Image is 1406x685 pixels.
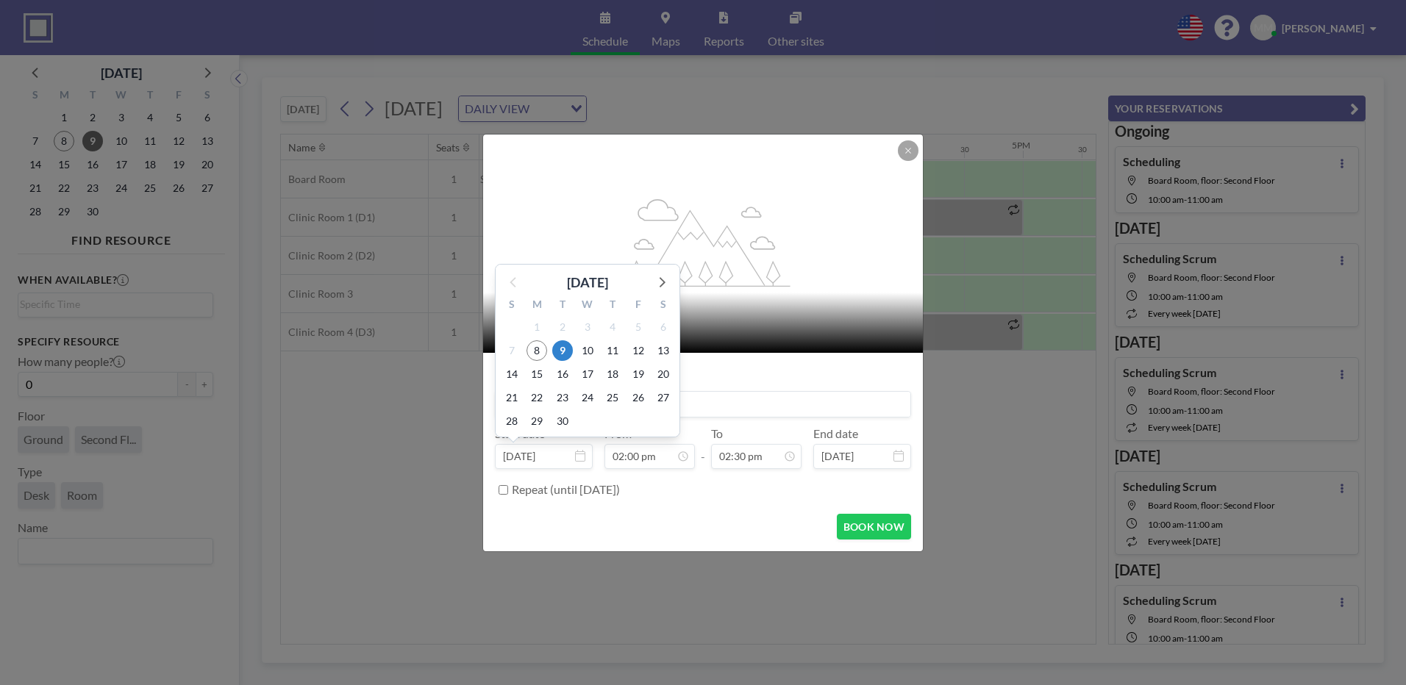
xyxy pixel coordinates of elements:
[628,387,649,408] span: Friday, September 26, 2025
[577,317,598,337] span: Wednesday, September 3, 2025
[527,387,547,408] span: Monday, September 22, 2025
[575,296,600,315] div: W
[512,482,620,497] label: Repeat (until [DATE])
[617,198,791,286] g: flex-grow: 1.2;
[567,272,608,293] div: [DATE]
[628,340,649,361] span: Friday, September 12, 2025
[552,340,573,361] span: Tuesday, September 9, 2025
[502,411,522,431] span: Sunday, September 28, 2025
[653,340,674,361] span: Saturday, September 13, 2025
[524,296,549,315] div: M
[496,392,910,417] input: Megan's reservation
[499,296,524,315] div: S
[527,364,547,384] span: Monday, September 15, 2025
[651,296,676,315] div: S
[701,431,705,464] span: -
[628,364,649,384] span: Friday, September 19, 2025
[550,296,575,315] div: T
[602,340,623,361] span: Thursday, September 11, 2025
[577,340,598,361] span: Wednesday, September 10, 2025
[711,426,723,441] label: To
[502,364,522,384] span: Sunday, September 14, 2025
[600,296,625,315] div: T
[628,317,649,337] span: Friday, September 5, 2025
[653,387,674,408] span: Saturday, September 27, 2025
[625,296,650,315] div: F
[813,426,858,441] label: End date
[602,387,623,408] span: Thursday, September 25, 2025
[527,317,547,337] span: Monday, September 1, 2025
[602,317,623,337] span: Thursday, September 4, 2025
[501,304,907,326] h2: Board Room
[552,317,573,337] span: Tuesday, September 2, 2025
[527,411,547,431] span: Monday, September 29, 2025
[502,340,522,361] span: Sunday, September 7, 2025
[527,340,547,361] span: Monday, September 8, 2025
[577,387,598,408] span: Wednesday, September 24, 2025
[552,364,573,384] span: Tuesday, September 16, 2025
[653,364,674,384] span: Saturday, September 20, 2025
[653,317,674,337] span: Saturday, September 6, 2025
[602,364,623,384] span: Thursday, September 18, 2025
[552,411,573,431] span: Tuesday, September 30, 2025
[502,387,522,408] span: Sunday, September 21, 2025
[837,514,911,539] button: BOOK NOW
[552,387,573,408] span: Tuesday, September 23, 2025
[577,364,598,384] span: Wednesday, September 17, 2025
